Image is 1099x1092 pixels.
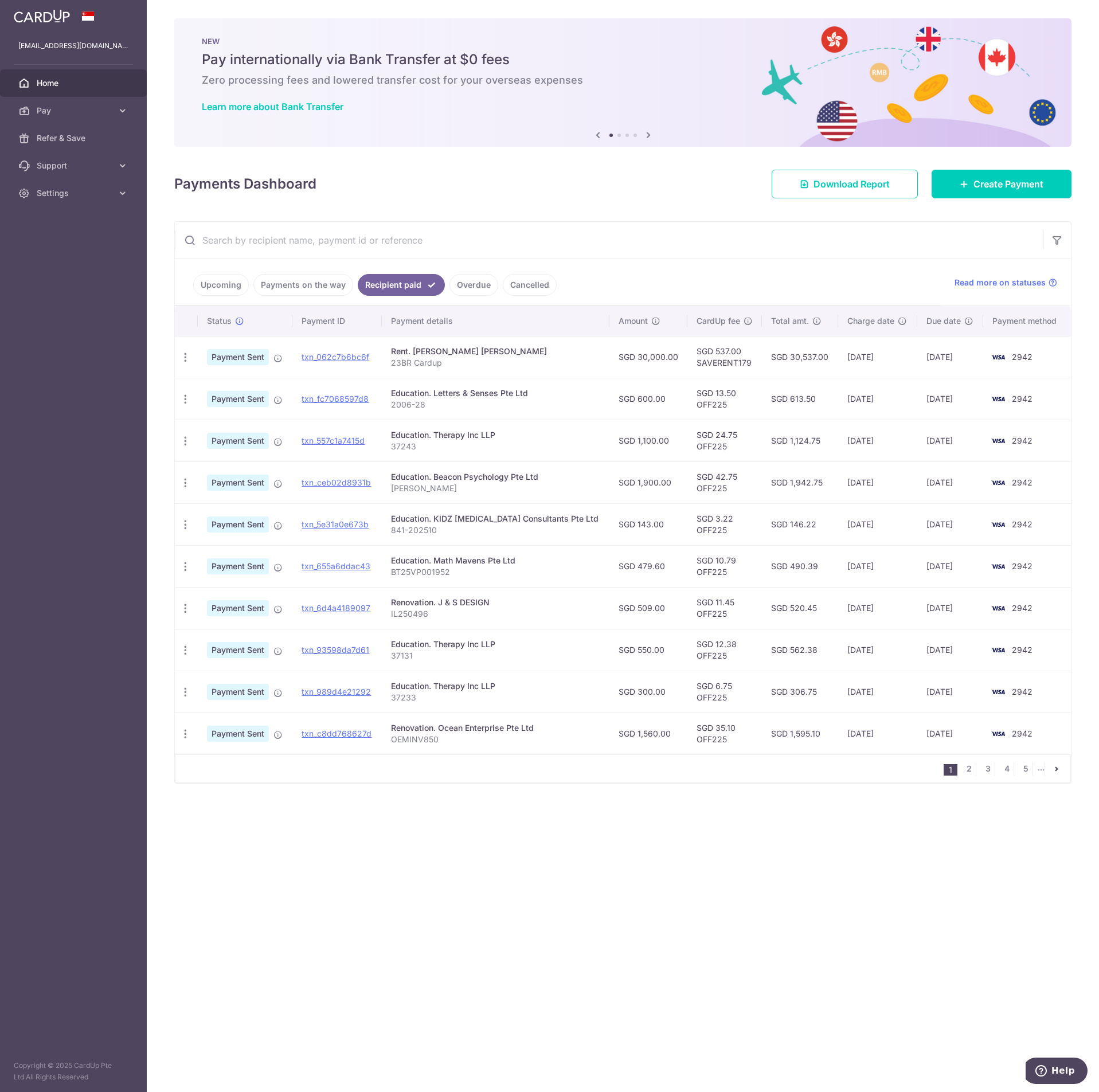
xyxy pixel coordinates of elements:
span: Payment Sent [207,475,269,491]
p: IL250496 [391,608,600,620]
span: Download Report [814,177,890,191]
span: 2942 [1012,477,1032,487]
h4: Payments Dashboard [174,174,316,194]
img: Bank Card [987,434,1010,448]
span: Refer & Save [37,132,112,144]
span: 2942 [1012,436,1032,445]
span: Total amt. [771,315,809,327]
p: [EMAIL_ADDRESS][DOMAIN_NAME] [18,40,128,52]
span: Payment Sent [207,391,269,407]
td: SGD 490.39 [762,545,838,587]
td: [DATE] [917,461,983,503]
div: Education. Therapy Inc LLP [391,639,600,650]
td: [DATE] [917,545,983,587]
li: ... [1038,762,1045,776]
h5: Pay internationally via Bank Transfer at $0 fees [202,50,1044,69]
span: Payment Sent [207,726,269,742]
td: [DATE] [917,378,983,420]
a: Overdue [449,274,498,296]
span: 2942 [1012,561,1032,571]
span: Due date [926,315,961,327]
p: 37243 [391,441,600,452]
td: SGD 11.45 OFF225 [687,587,762,629]
a: 2 [962,762,976,776]
a: 3 [981,762,995,776]
img: Bank Card [987,685,1010,699]
td: SGD 509.00 [609,587,687,629]
td: [DATE] [838,587,917,629]
td: SGD 146.22 [762,503,838,545]
td: SGD 1,942.75 [762,461,838,503]
td: SGD 1,560.00 [609,713,687,754]
td: SGD 562.38 [762,629,838,671]
span: 2942 [1012,603,1032,613]
a: txn_062c7b6bc6f [302,352,369,362]
div: Education. Letters & Senses Pte Ltd [391,388,600,399]
a: txn_ceb02d8931b [302,477,371,487]
td: SGD 35.10 OFF225 [687,713,762,754]
p: 23BR Cardup [391,357,600,369]
td: SGD 520.45 [762,587,838,629]
span: Payment Sent [207,642,269,658]
td: [DATE] [838,420,917,461]
td: SGD 600.00 [609,378,687,420]
a: Read more on statuses [955,277,1057,288]
td: SGD 143.00 [609,503,687,545]
td: [DATE] [917,503,983,545]
p: 2006-28 [391,399,600,410]
span: Payment Sent [207,684,269,700]
input: Search by recipient name, payment id or reference [175,222,1043,259]
td: [DATE] [917,671,983,713]
td: SGD 13.50 OFF225 [687,378,762,420]
td: [DATE] [838,629,917,671]
a: 5 [1019,762,1032,776]
div: Education. KIDZ [MEDICAL_DATA] Consultants Pte Ltd [391,513,600,525]
span: Pay [37,105,112,116]
img: Bank Card [987,476,1010,490]
th: Payment details [382,306,609,336]
td: [DATE] [838,336,917,378]
div: Education. Math Mavens Pte Ltd [391,555,600,566]
span: Create Payment [973,177,1043,191]
p: 37233 [391,692,600,703]
td: [DATE] [838,671,917,713]
div: Rent. [PERSON_NAME] [PERSON_NAME] [391,346,600,357]
a: txn_6d4a4189097 [302,603,370,613]
a: txn_c8dd768627d [302,729,371,738]
td: [DATE] [838,378,917,420]
td: SGD 12.38 OFF225 [687,629,762,671]
h6: Zero processing fees and lowered transfer cost for your overseas expenses [202,73,1044,87]
span: Payment Sent [207,558,269,574]
td: SGD 1,100.00 [609,420,687,461]
img: CardUp [14,9,70,23]
span: 2942 [1012,394,1032,404]
a: txn_989d4e21292 [302,687,371,696]
img: Bank Card [987,643,1010,657]
img: Bank Card [987,559,1010,573]
iframe: Opens a widget where you can find more information [1026,1058,1088,1086]
td: SGD 537.00 SAVERENT179 [687,336,762,378]
span: 2942 [1012,519,1032,529]
span: Payment Sent [207,600,269,616]
th: Payment method [983,306,1071,336]
td: [DATE] [917,629,983,671]
a: Learn more about Bank Transfer [202,101,343,112]
a: Upcoming [193,274,249,296]
span: 2942 [1012,352,1032,362]
td: [DATE] [838,713,917,754]
td: SGD 30,537.00 [762,336,838,378]
span: Charge date [847,315,894,327]
th: Payment ID [292,306,381,336]
div: Education. Therapy Inc LLP [391,680,600,692]
td: [DATE] [838,461,917,503]
td: SGD 300.00 [609,671,687,713]
td: [DATE] [917,713,983,754]
p: OEMINV850 [391,734,600,745]
a: Download Report [772,170,918,198]
p: 841-202510 [391,525,600,536]
img: Bank Card [987,727,1010,741]
td: SGD 1,124.75 [762,420,838,461]
td: [DATE] [917,587,983,629]
p: NEW [202,37,1044,46]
